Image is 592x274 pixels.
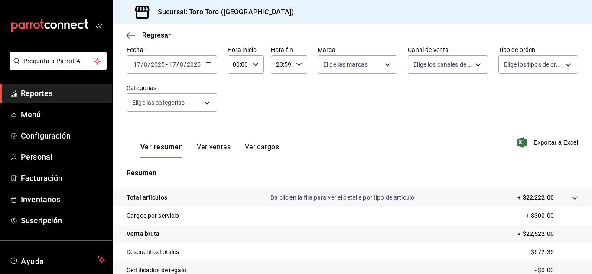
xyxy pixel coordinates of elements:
[21,215,105,226] span: Suscripción
[10,52,107,70] button: Pregunta a Parrot AI
[271,47,307,53] label: Hora fin
[127,193,167,202] p: Total artículos
[245,143,280,158] button: Ver cargos
[519,137,578,148] button: Exportar a Excel
[166,61,168,68] span: -
[197,143,231,158] button: Ver ventas
[21,109,105,120] span: Menú
[408,47,488,53] label: Canal de venta
[323,60,368,69] span: Elige las marcas
[127,31,171,39] button: Regresar
[21,130,105,142] span: Configuración
[150,61,165,68] input: ----
[127,211,179,220] p: Cargos por servicio
[21,255,94,265] span: Ayuda
[21,172,105,184] span: Facturación
[413,60,472,69] span: Elige los canales de venta
[151,7,294,17] h3: Sucursal: Toro Toro ([GEOGRAPHIC_DATA])
[318,47,397,53] label: Marca
[140,143,279,158] div: navigation tabs
[228,47,264,53] label: Hora inicio
[179,61,184,68] input: --
[140,143,183,158] button: Ver resumen
[95,23,102,29] button: open_drawer_menu
[133,61,141,68] input: --
[6,63,107,72] a: Pregunta a Parrot AI
[526,211,578,220] p: + $300.00
[127,229,159,239] p: Venta bruta
[176,61,179,68] span: /
[127,47,217,53] label: Fecha
[498,47,578,53] label: Tipo de orden
[142,31,171,39] span: Regresar
[21,151,105,163] span: Personal
[132,98,185,107] span: Elige las categorías
[23,57,93,66] span: Pregunta a Parrot AI
[169,61,176,68] input: --
[517,193,554,202] p: + $22,222.00
[148,61,150,68] span: /
[517,229,578,239] p: = $22,522.00
[504,60,562,69] span: Elige los tipos de orden
[127,168,578,178] p: Resumen
[127,85,217,91] label: Categorías
[270,193,414,202] p: Da clic en la fila para ver el detalle por tipo de artículo
[127,248,179,257] p: Descuentos totales
[21,87,105,99] span: Reportes
[21,193,105,205] span: Inventarios
[143,61,148,68] input: --
[186,61,201,68] input: ----
[528,248,578,257] p: - $672.35
[184,61,186,68] span: /
[141,61,143,68] span: /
